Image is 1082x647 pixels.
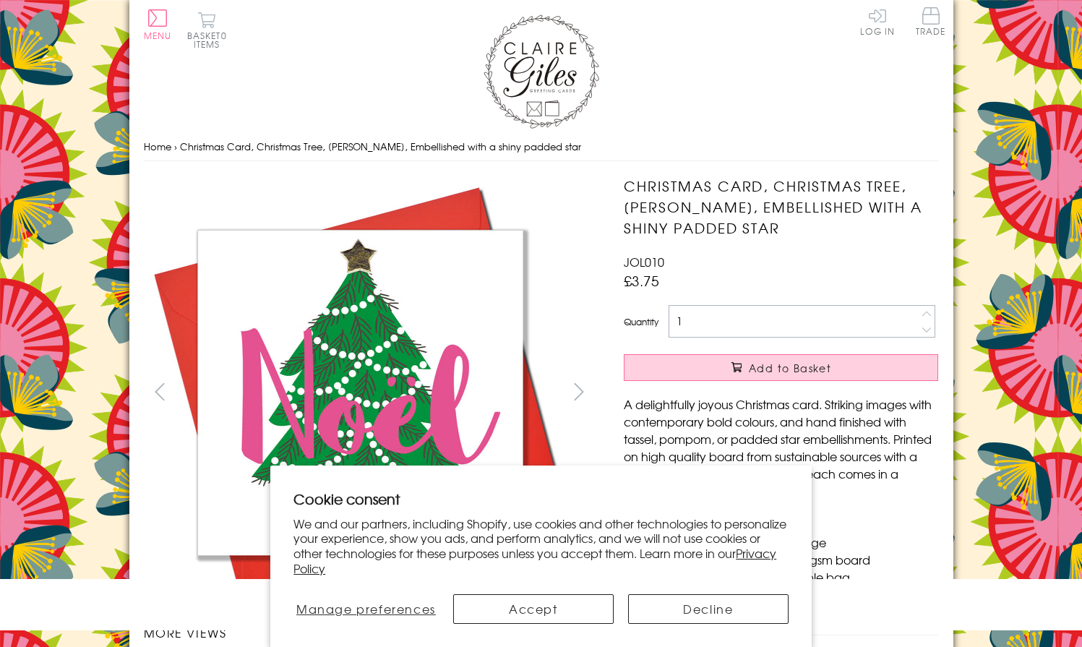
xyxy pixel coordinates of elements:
[624,354,938,381] button: Add to Basket
[144,132,939,162] nav: breadcrumbs
[187,12,227,48] button: Basket0 items
[144,624,596,641] h3: More views
[749,361,831,375] span: Add to Basket
[453,594,614,624] button: Accept
[916,7,946,35] span: Trade
[194,29,227,51] span: 0 items
[144,29,172,42] span: Menu
[624,270,659,291] span: £3.75
[293,594,438,624] button: Manage preferences
[484,14,599,129] img: Claire Giles Greetings Cards
[144,375,176,408] button: prev
[595,176,1029,609] img: Christmas Card, Christmas Tree, Noel, Embellished with a shiny padded star
[174,140,177,153] span: ›
[293,544,776,577] a: Privacy Policy
[916,7,946,38] a: Trade
[860,7,895,35] a: Log In
[144,140,171,153] a: Home
[293,516,789,576] p: We and our partners, including Shopify, use cookies and other technologies to personalize your ex...
[624,395,938,500] p: A delightfully joyous Christmas card. Striking images with contemporary bold colours, and hand fi...
[624,253,664,270] span: JOL010
[562,375,595,408] button: next
[144,9,172,40] button: Menu
[293,489,789,509] h2: Cookie consent
[628,594,789,624] button: Decline
[180,140,581,153] span: Christmas Card, Christmas Tree, [PERSON_NAME], Embellished with a shiny padded star
[624,315,658,328] label: Quantity
[143,176,577,609] img: Christmas Card, Christmas Tree, Noel, Embellished with a shiny padded star
[624,176,938,238] h1: Christmas Card, Christmas Tree, [PERSON_NAME], Embellished with a shiny padded star
[296,600,436,617] span: Manage preferences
